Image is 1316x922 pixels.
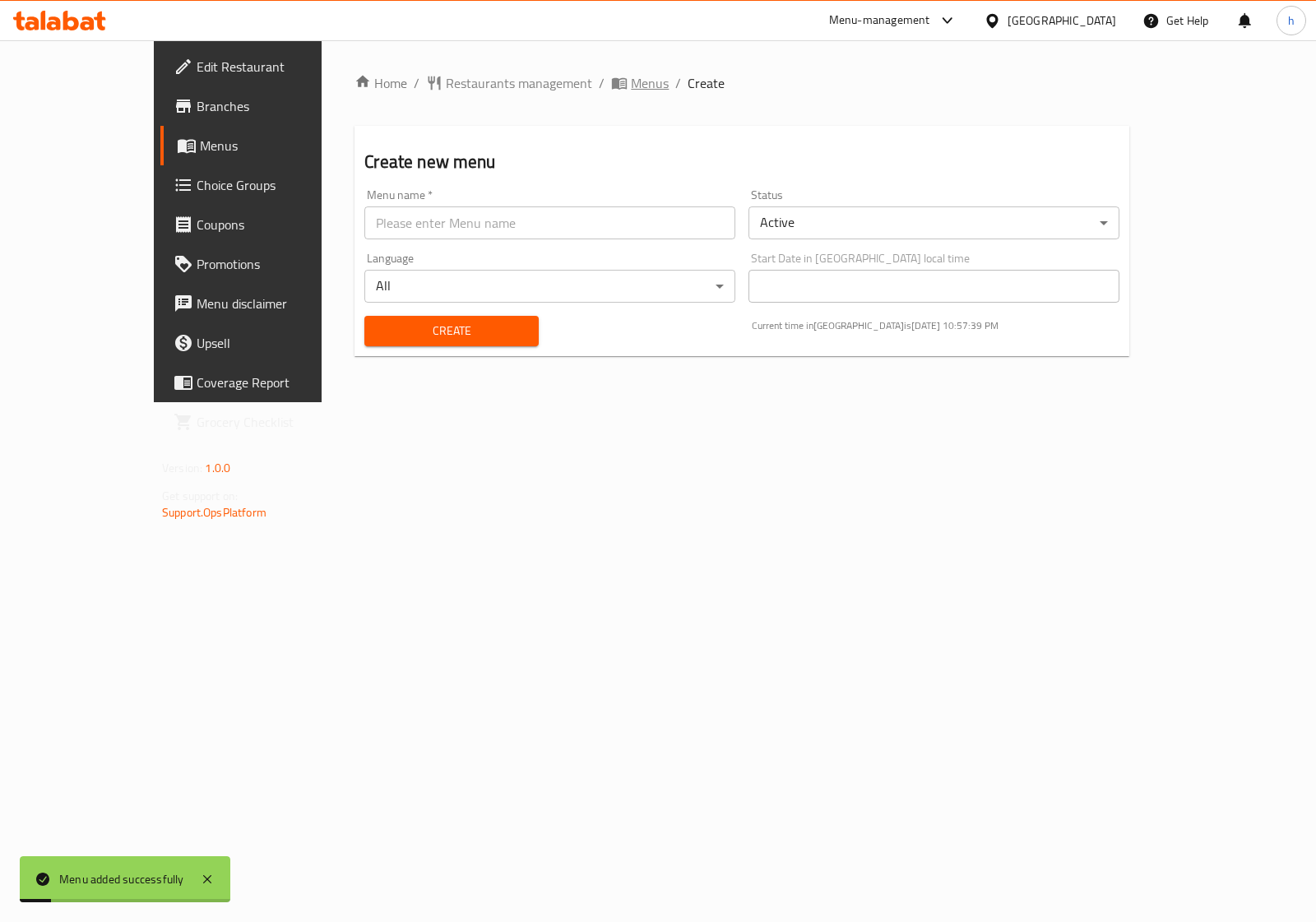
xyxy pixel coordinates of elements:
span: Create [688,73,725,93]
span: Coupons [197,215,360,234]
a: Promotions [160,244,373,284]
div: Menu-management [829,11,930,30]
li: / [675,73,681,93]
input: Please enter Menu name [364,206,735,239]
p: Current time in [GEOGRAPHIC_DATA] is [DATE] 10:57:39 PM [752,318,1119,333]
a: Menus [160,126,373,165]
a: Menus [611,73,669,93]
a: Home [354,73,407,93]
span: h [1288,12,1295,30]
li: / [414,73,419,93]
span: Version: [162,457,202,479]
span: 1.0.0 [205,457,230,479]
span: Branches [197,96,360,116]
span: Edit Restaurant [197,57,360,76]
button: Create [364,316,538,346]
span: Get support on: [162,485,238,507]
span: Upsell [197,333,360,353]
div: All [364,270,735,303]
div: Menu added successfully [59,870,184,888]
a: Branches [160,86,373,126]
a: Coverage Report [160,363,373,402]
span: Menus [631,73,669,93]
span: Grocery Checklist [197,412,360,432]
a: Coupons [160,205,373,244]
a: Upsell [160,323,373,363]
a: Edit Restaurant [160,47,373,86]
span: Menu disclaimer [197,294,360,313]
a: Menu disclaimer [160,284,373,323]
a: Support.OpsPlatform [162,502,266,523]
span: Restaurants management [446,73,592,93]
li: / [599,73,605,93]
a: Restaurants management [426,73,592,93]
span: Coverage Report [197,373,360,392]
span: Menus [200,136,360,155]
span: Choice Groups [197,175,360,195]
div: Active [748,206,1119,239]
a: Choice Groups [160,165,373,205]
a: Grocery Checklist [160,402,373,442]
nav: breadcrumb [354,73,1129,93]
div: [GEOGRAPHIC_DATA] [1008,12,1116,30]
span: Promotions [197,254,360,274]
h2: Create new menu [364,150,1119,174]
span: Create [378,321,525,341]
